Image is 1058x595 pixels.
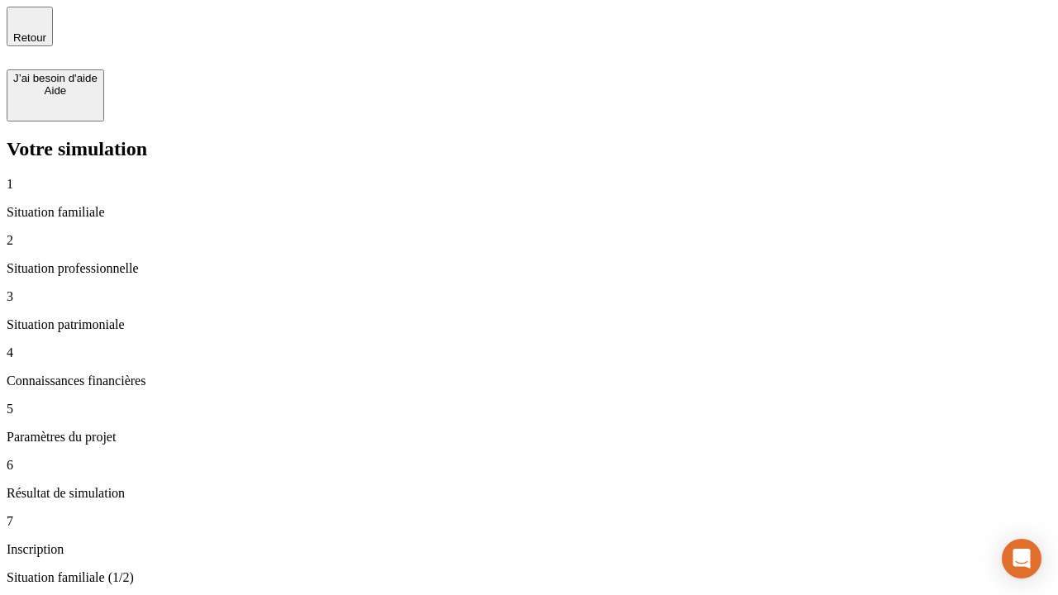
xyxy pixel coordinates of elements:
[7,402,1051,416] p: 5
[7,205,1051,220] p: Situation familiale
[7,138,1051,160] h2: Votre simulation
[7,7,53,46] button: Retour
[7,233,1051,248] p: 2
[7,289,1051,304] p: 3
[1002,539,1041,578] div: Open Intercom Messenger
[7,430,1051,445] p: Paramètres du projet
[7,458,1051,473] p: 6
[7,69,104,121] button: J’ai besoin d'aideAide
[7,514,1051,529] p: 7
[7,261,1051,276] p: Situation professionnelle
[7,486,1051,501] p: Résultat de simulation
[13,72,98,84] div: J’ai besoin d'aide
[7,570,1051,585] p: Situation familiale (1/2)
[7,374,1051,388] p: Connaissances financières
[7,345,1051,360] p: 4
[13,31,46,44] span: Retour
[7,317,1051,332] p: Situation patrimoniale
[7,177,1051,192] p: 1
[7,542,1051,557] p: Inscription
[13,84,98,97] div: Aide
